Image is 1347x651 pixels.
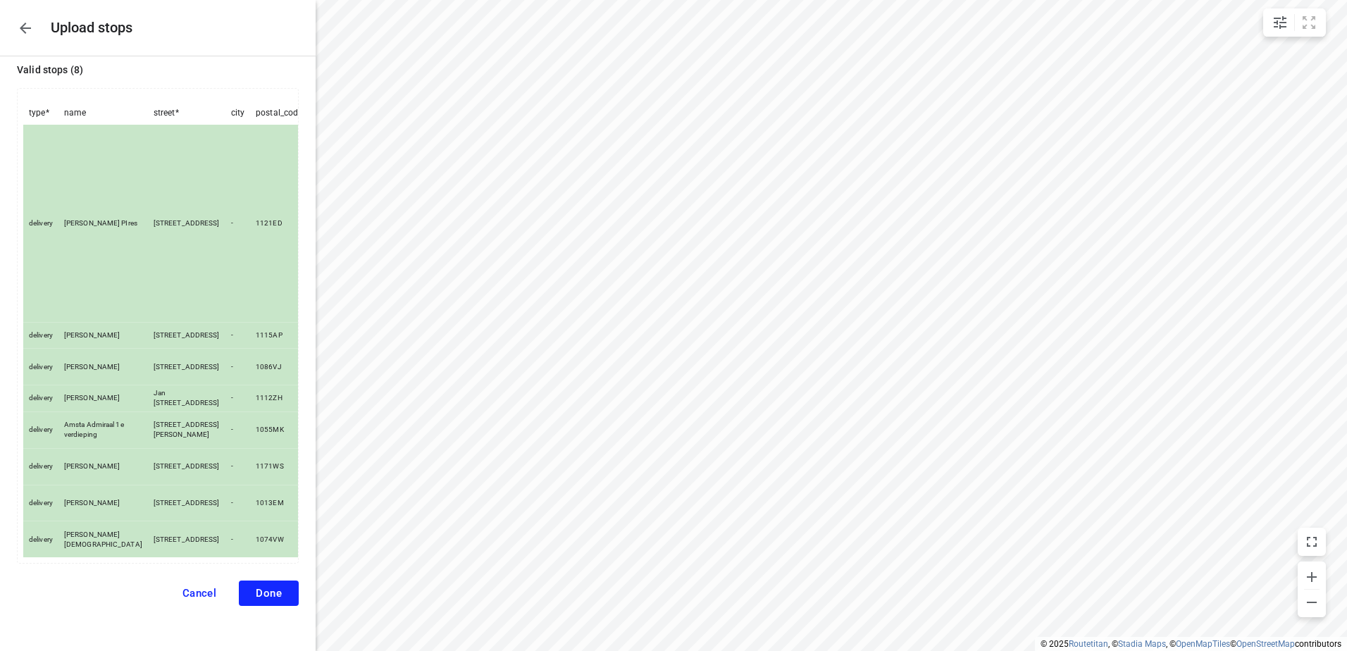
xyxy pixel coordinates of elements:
[1236,639,1295,649] a: OpenStreetMap
[58,385,148,412] td: [PERSON_NAME]
[225,521,251,557] td: -
[250,385,312,412] td: 1112ZH
[148,349,225,385] td: [STREET_ADDRESS]
[1263,8,1326,37] div: small contained button group
[182,587,217,600] span: Cancel
[58,521,148,557] td: [PERSON_NAME][DEMOGRAPHIC_DATA]
[225,448,251,485] td: -
[148,101,225,125] th: street *
[23,448,58,485] td: delivery
[51,20,132,36] h5: Upload stops
[250,349,312,385] td: 1086VJ
[239,581,299,606] button: Done
[1176,639,1230,649] a: OpenMapTiles
[23,322,58,349] td: delivery
[23,125,58,323] td: delivery
[225,349,251,385] td: -
[148,448,225,485] td: [STREET_ADDRESS]
[58,411,148,448] td: Amsta Admiraal 1e verdieping
[148,322,225,349] td: [STREET_ADDRESS]
[148,485,225,521] td: [STREET_ADDRESS]
[58,485,148,521] td: [PERSON_NAME]
[225,125,251,323] td: -
[23,101,58,125] th: type *
[225,322,251,349] td: -
[23,349,58,385] td: delivery
[148,521,225,557] td: [STREET_ADDRESS]
[225,411,251,448] td: -
[250,125,312,323] td: 1121ED
[23,521,58,557] td: delivery
[58,448,148,485] td: [PERSON_NAME]
[58,349,148,385] td: [PERSON_NAME]
[256,587,282,600] span: Done
[1266,8,1294,37] button: Map settings
[225,485,251,521] td: -
[148,411,225,448] td: [STREET_ADDRESS][PERSON_NAME]
[23,411,58,448] td: delivery
[250,322,312,349] td: 1115AP
[1069,639,1108,649] a: Routetitan
[225,385,251,412] td: -
[250,485,312,521] td: 1013EM
[166,581,234,606] button: Cancel
[225,101,251,125] th: city
[58,101,148,125] th: name
[58,125,148,323] td: [PERSON_NAME] PIres
[148,385,225,412] td: Jan [STREET_ADDRESS]
[250,101,312,125] th: postal_code *
[58,322,148,349] td: [PERSON_NAME]
[250,448,312,485] td: 1171WS
[250,521,312,557] td: 1074VW
[1118,639,1166,649] a: Stadia Maps
[250,411,312,448] td: 1055MK
[23,385,58,412] td: delivery
[17,63,299,77] p: Valid stops ( 8 )
[1041,639,1341,649] li: © 2025 , © , © © contributors
[148,125,225,323] td: [STREET_ADDRESS]
[23,485,58,521] td: delivery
